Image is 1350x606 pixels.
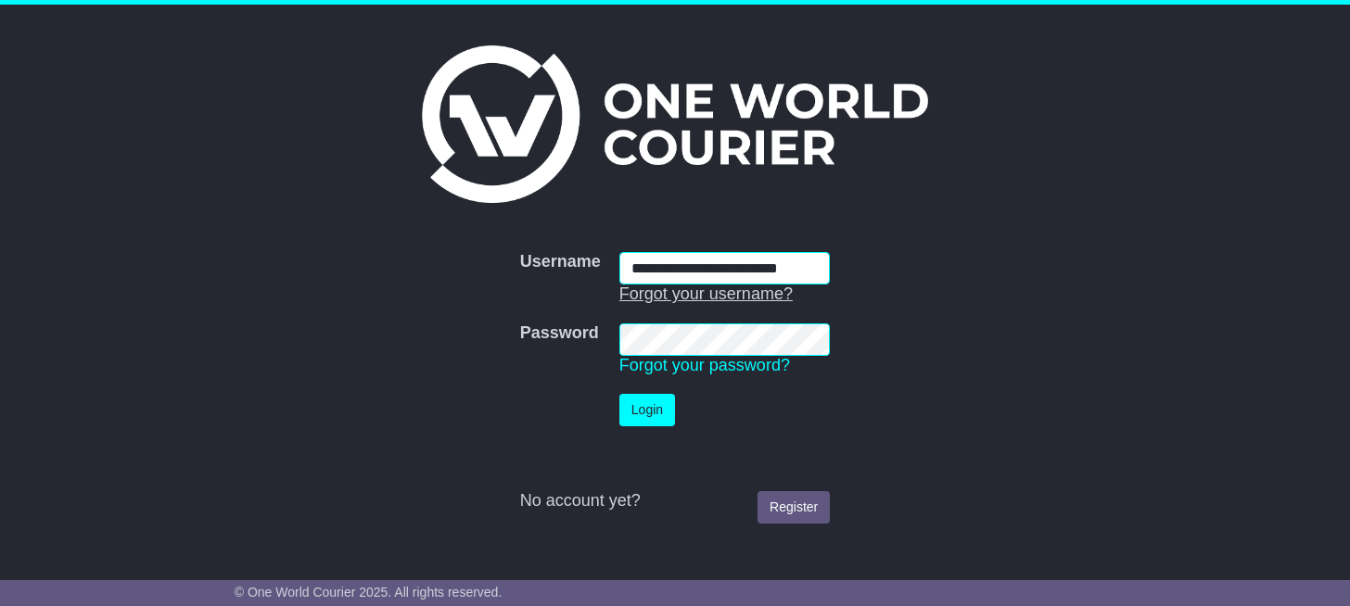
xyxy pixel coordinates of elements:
button: Login [619,394,675,426]
div: No account yet? [520,491,830,511]
a: Register [758,491,830,524]
a: Forgot your username? [619,284,793,303]
img: One World [422,45,928,203]
span: © One World Courier 2025. All rights reserved. [235,585,503,600]
label: Username [520,252,601,272]
a: Forgot your password? [619,356,790,374]
label: Password [520,323,599,344]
